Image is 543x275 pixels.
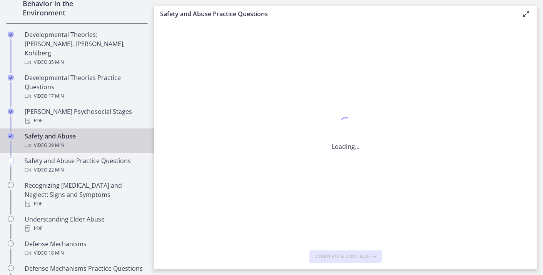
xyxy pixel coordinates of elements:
[25,156,145,175] div: Safety and Abuse Practice Questions
[160,9,509,18] h3: Safety and Abuse Practice Questions
[25,239,145,258] div: Defense Mechanisms
[25,116,145,125] div: PDF
[25,224,145,233] div: PDF
[332,115,359,133] div: 1
[316,253,369,260] span: Complete & continue
[47,165,64,175] span: · 22 min
[25,92,145,101] div: Video
[8,133,14,139] i: Completed
[47,248,64,258] span: · 18 min
[8,108,14,115] i: Completed
[47,141,64,150] span: · 29 min
[47,92,64,101] span: · 17 min
[8,32,14,38] i: Completed
[309,250,382,263] button: Complete & continue
[25,58,145,67] div: Video
[47,58,64,67] span: · 35 min
[25,107,145,125] div: [PERSON_NAME] Psychosocial Stages
[25,165,145,175] div: Video
[332,142,359,151] p: Loading...
[25,30,145,67] div: Developmental Theories: [PERSON_NAME], [PERSON_NAME], Kohlberg
[8,75,14,81] i: Completed
[25,141,145,150] div: Video
[25,199,145,208] div: PDF
[25,132,145,150] div: Safety and Abuse
[25,215,145,233] div: Understanding Elder Abuse
[25,248,145,258] div: Video
[25,73,145,101] div: Developmental Theories Practice Questions
[25,181,145,208] div: Recognizing [MEDICAL_DATA] and Neglect: Signs and Symptoms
